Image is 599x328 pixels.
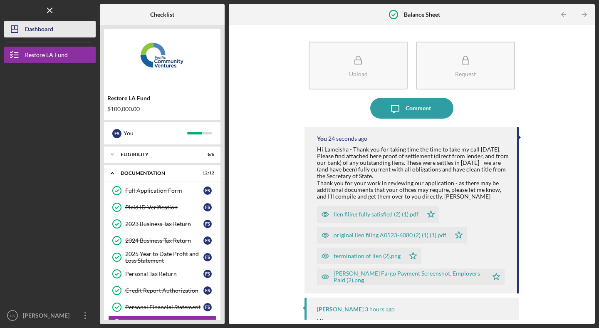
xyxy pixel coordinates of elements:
p: Hi, [317,317,455,326]
a: 2025 Year to Date Profit and Loss StatementFS [108,249,216,266]
div: F S [203,286,212,295]
div: lien filing fully satisfied (2) (1).pdf [334,211,418,218]
div: Plaid ID Verification [125,204,203,211]
div: 2024 Business Tax Return [125,237,203,244]
div: Personal Tax Return [125,271,203,277]
a: Full Application FormFS [108,182,216,199]
button: Comment [370,98,453,119]
div: F S [203,303,212,311]
button: Request [416,42,515,89]
div: F S [203,253,212,261]
button: lien filing fully satisfied (2) (1).pdf [317,206,439,223]
div: Dashboard [25,21,53,40]
div: F S [203,203,212,211]
div: 12 / 12 [199,171,214,176]
div: Restore LA Fund [25,47,68,65]
div: Hi Lameisha - Thank you for taking time the time to take my call [DATE]. Please find attached her... [317,146,509,200]
time: 2025-09-24 18:22 [365,306,395,313]
a: Personal Tax ReturnFS [108,266,216,282]
button: Restore LA Fund [4,47,96,63]
button: Upload [309,42,408,89]
div: 2025 Year to Date Profit and Loss Statement [125,251,203,264]
a: Plaid ID VerificationFS [108,199,216,216]
div: 6 / 6 [199,152,214,157]
div: You [317,135,327,142]
div: 2023 Business Tax Return [125,221,203,227]
div: F S [203,236,212,245]
b: Balance Sheet [404,11,440,18]
div: Request [455,71,476,77]
button: termination of lien (2).png [317,248,421,264]
div: Personal Financial Statement [125,304,203,311]
div: You [124,126,187,140]
text: FS [10,313,15,318]
div: [PERSON_NAME] [21,307,75,326]
div: $100,000.00 [107,106,217,112]
time: 2025-09-24 21:52 [328,135,367,142]
div: F S [112,129,121,138]
button: [PERSON_NAME] Fargo Payment Screenshot. Employers Paid (2).png [317,268,505,285]
img: Product logo [104,33,220,83]
a: Credit Report AuthorizationFS [108,282,216,299]
div: Restore LA Fund [107,95,217,102]
div: Full Application Form [125,187,203,194]
b: Checklist [150,11,174,18]
div: [PERSON_NAME] [317,306,364,313]
a: 2023 Business Tax ReturnFS [108,216,216,232]
div: Upload [349,71,368,77]
div: F S [203,220,212,228]
div: termination of lien (2).png [334,253,401,259]
div: Comment [406,98,431,119]
button: FS[PERSON_NAME] [4,307,96,324]
button: original lien filing.A0523-6080 (2) (1) (1).pdf [317,227,467,244]
div: [PERSON_NAME] Fargo Payment Screenshot. Employers Paid (2).png [334,270,484,283]
button: Dashboard [4,21,96,37]
div: F S [203,186,212,195]
a: Personal Financial StatementFS [108,299,216,316]
div: F S [203,270,212,278]
div: Eligibility [121,152,193,157]
a: 2024 Business Tax ReturnFS [108,232,216,249]
div: original lien filing.A0523-6080 (2) (1) (1).pdf [334,232,446,239]
div: Credit Report Authorization [125,287,203,294]
div: Documentation [121,171,193,176]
